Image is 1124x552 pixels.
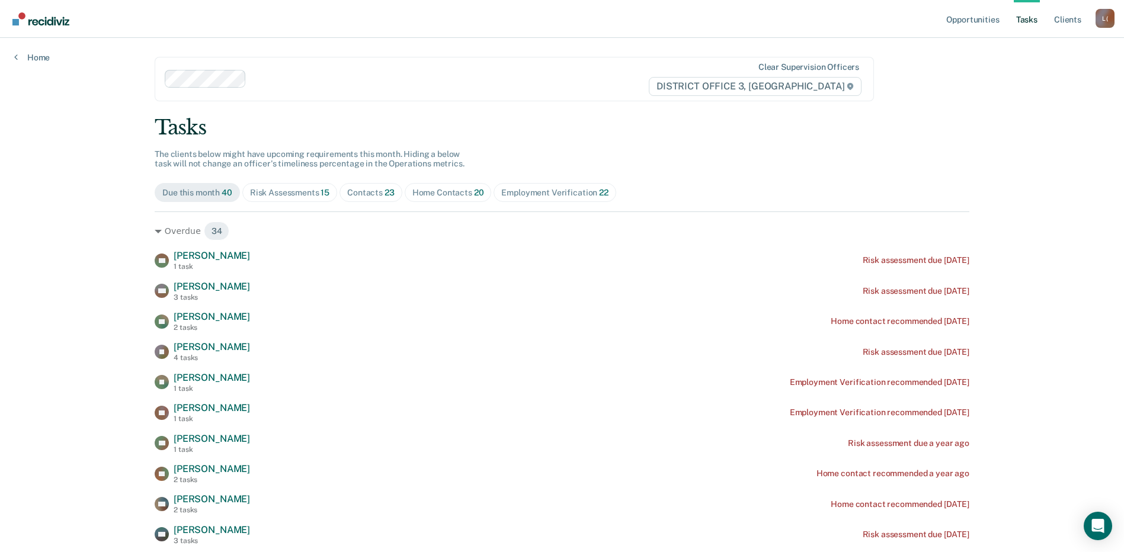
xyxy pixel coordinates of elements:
[863,255,969,265] div: Risk assessment due [DATE]
[174,311,250,322] span: [PERSON_NAME]
[162,188,232,198] div: Due this month
[831,499,969,509] div: Home contact recommended [DATE]
[1096,9,1115,28] button: Profile dropdown button
[863,347,969,357] div: Risk assessment due [DATE]
[174,415,250,423] div: 1 task
[12,12,69,25] img: Recidiviz
[155,149,465,169] span: The clients below might have upcoming requirements this month. Hiding a below task will not chang...
[174,524,250,535] span: [PERSON_NAME]
[174,433,250,444] span: [PERSON_NAME]
[174,250,250,261] span: [PERSON_NAME]
[174,293,250,301] div: 3 tasks
[321,188,329,197] span: 15
[501,188,608,198] div: Employment Verification
[848,438,969,448] div: Risk assessment due a year ago
[1084,512,1112,540] div: Open Intercom Messenger
[174,537,250,545] div: 3 tasks
[250,188,329,198] div: Risk Assessments
[385,188,395,197] span: 23
[863,286,969,296] div: Risk assessment due [DATE]
[1096,9,1115,28] div: L (
[174,463,250,474] span: [PERSON_NAME]
[347,188,395,198] div: Contacts
[790,407,969,418] div: Employment Verification recommended [DATE]
[174,402,250,413] span: [PERSON_NAME]
[831,316,969,326] div: Home contact recommended [DATE]
[174,341,250,352] span: [PERSON_NAME]
[174,506,250,514] div: 2 tasks
[14,52,50,63] a: Home
[174,476,250,484] div: 2 tasks
[174,323,250,332] div: 2 tasks
[863,529,969,540] div: Risk assessment due [DATE]
[174,493,250,505] span: [PERSON_NAME]
[758,62,859,72] div: Clear supervision officers
[790,377,969,387] div: Employment Verification recommended [DATE]
[174,372,250,383] span: [PERSON_NAME]
[174,354,250,362] div: 4 tasks
[174,384,250,393] div: 1 task
[412,188,484,198] div: Home Contacts
[174,262,250,271] div: 1 task
[174,445,250,454] div: 1 task
[599,188,609,197] span: 22
[204,222,230,240] span: 34
[222,188,232,197] span: 40
[174,281,250,292] span: [PERSON_NAME]
[155,115,969,140] div: Tasks
[816,468,969,479] div: Home contact recommended a year ago
[649,77,862,96] span: DISTRICT OFFICE 3, [GEOGRAPHIC_DATA]
[474,188,484,197] span: 20
[155,222,969,240] div: Overdue 34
